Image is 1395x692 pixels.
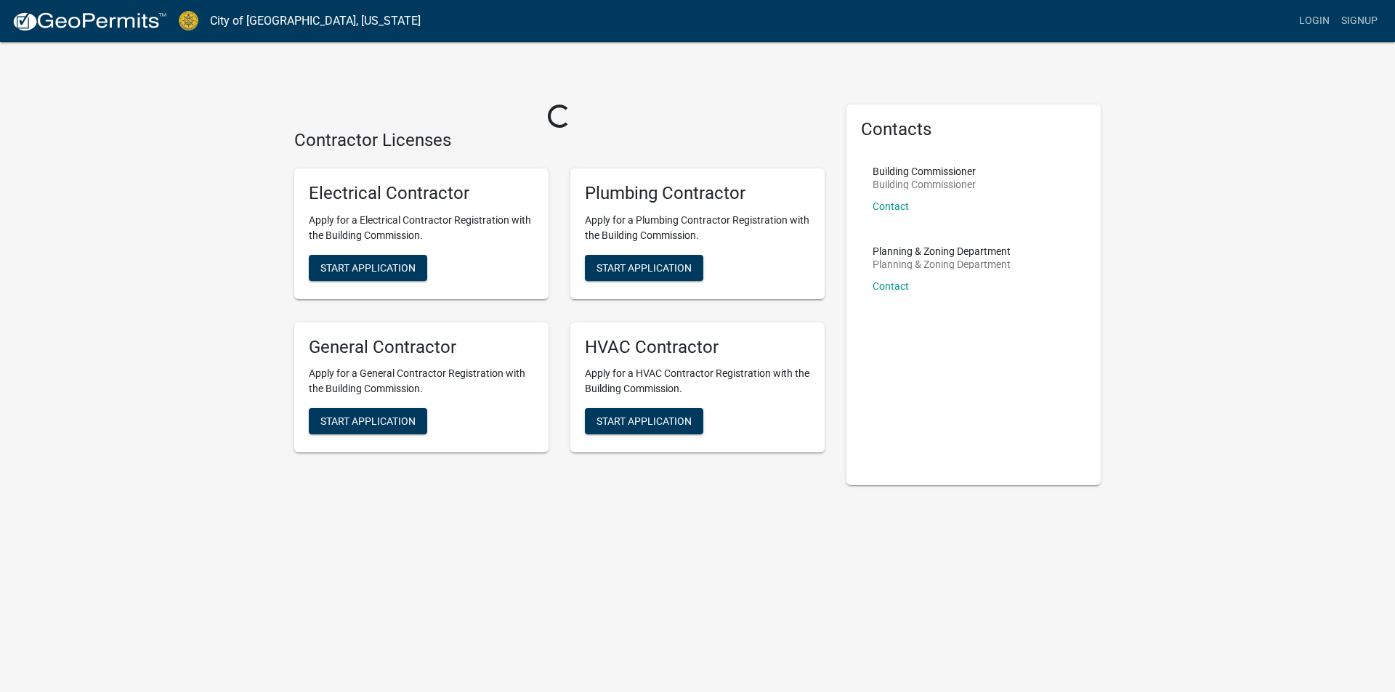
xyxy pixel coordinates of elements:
[320,415,416,427] span: Start Application
[585,255,703,281] button: Start Application
[585,337,810,358] h5: HVAC Contractor
[210,9,421,33] a: City of [GEOGRAPHIC_DATA], [US_STATE]
[179,11,198,30] img: City of Jeffersonville, Indiana
[309,255,427,281] button: Start Application
[294,130,825,151] h4: Contractor Licenses
[873,200,909,212] a: Contact
[320,261,416,273] span: Start Application
[861,119,1086,140] h5: Contacts
[309,408,427,434] button: Start Application
[309,213,534,243] p: Apply for a Electrical Contractor Registration with the Building Commission.
[309,337,534,358] h5: General Contractor
[585,183,810,204] h5: Plumbing Contractor
[309,183,534,204] h5: Electrical Contractor
[309,366,534,396] p: Apply for a General Contractor Registration with the Building Commission.
[873,259,1011,269] p: Planning & Zoning Department
[597,415,692,427] span: Start Application
[585,408,703,434] button: Start Application
[597,261,692,273] span: Start Application
[1335,7,1383,35] a: Signup
[873,166,976,176] p: Building Commissioner
[873,179,976,190] p: Building Commissioner
[873,246,1011,256] p: Planning & Zoning Department
[585,213,810,243] p: Apply for a Plumbing Contractor Registration with the Building Commission.
[585,366,810,396] p: Apply for a HVAC Contractor Registration with the Building Commission.
[873,280,909,292] a: Contact
[1293,7,1335,35] a: Login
